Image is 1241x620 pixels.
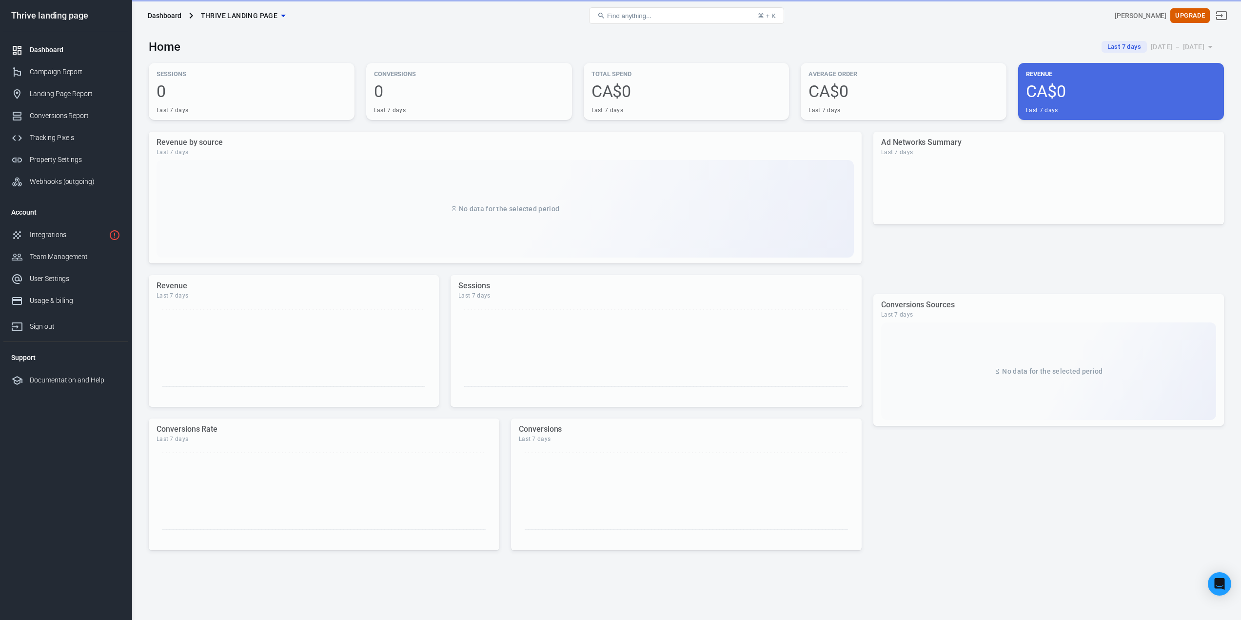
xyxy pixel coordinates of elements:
[3,149,128,171] a: Property Settings
[3,312,128,338] a: Sign out
[30,89,120,99] div: Landing Page Report
[1170,8,1210,23] button: Upgrade
[3,11,128,20] div: Thrive landing page
[30,45,120,55] div: Dashboard
[30,67,120,77] div: Campaign Report
[1115,11,1166,21] div: Account id: MMh0xeh6
[30,375,120,385] div: Documentation and Help
[3,39,128,61] a: Dashboard
[30,177,120,187] div: Webhooks (outgoing)
[30,296,120,306] div: Usage & billing
[3,171,128,193] a: Webhooks (outgoing)
[201,10,278,22] span: Thrive landing page
[30,133,120,143] div: Tracking Pixels
[3,290,128,312] a: Usage & billing
[30,155,120,165] div: Property Settings
[589,7,784,24] button: Find anything...⌘ + K
[1208,572,1231,596] div: Open Intercom Messenger
[3,83,128,105] a: Landing Page Report
[197,7,290,25] button: Thrive landing page
[3,346,128,369] li: Support
[3,268,128,290] a: User Settings
[148,11,181,20] div: Dashboard
[149,40,180,54] h3: Home
[109,229,120,241] svg: 1 networks not verified yet
[30,274,120,284] div: User Settings
[3,200,128,224] li: Account
[3,246,128,268] a: Team Management
[30,321,120,332] div: Sign out
[30,252,120,262] div: Team Management
[1210,4,1233,27] a: Sign out
[30,111,120,121] div: Conversions Report
[3,61,128,83] a: Campaign Report
[758,12,776,20] div: ⌘ + K
[30,230,105,240] div: Integrations
[3,105,128,127] a: Conversions Report
[3,127,128,149] a: Tracking Pixels
[607,12,651,20] span: Find anything...
[3,224,128,246] a: Integrations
